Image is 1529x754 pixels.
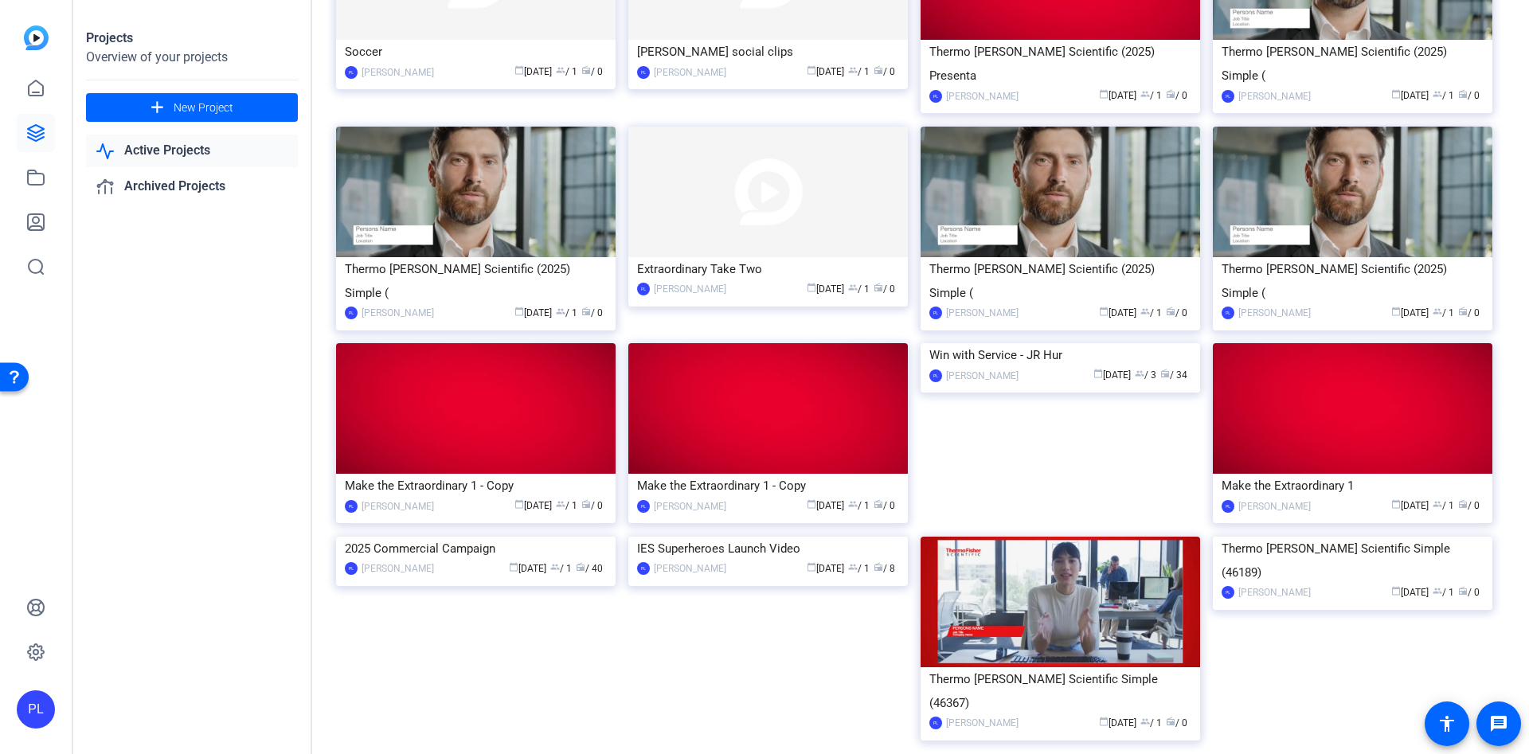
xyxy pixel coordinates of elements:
span: / 0 [874,283,895,295]
div: [PERSON_NAME] [362,305,434,321]
span: calendar_today [1391,499,1401,509]
span: radio [1458,499,1468,509]
span: calendar_today [514,65,524,75]
div: Thermo [PERSON_NAME] Scientific (2025) Simple ( [345,257,607,305]
div: PL [637,66,650,79]
span: / 1 [1433,307,1454,318]
span: radio [874,562,883,572]
span: / 1 [1140,90,1162,101]
span: group [556,307,565,316]
div: Thermo [PERSON_NAME] Scientific Simple (46367) [929,667,1191,715]
span: / 1 [556,66,577,77]
span: calendar_today [509,562,518,572]
div: Thermo [PERSON_NAME] Scientific (2025) Simple ( [1222,40,1484,88]
div: [PERSON_NAME] [946,715,1019,731]
span: / 1 [1433,90,1454,101]
div: PL [637,562,650,575]
span: / 0 [1166,90,1187,101]
div: Make the Extraordinary 1 [1222,474,1484,498]
span: group [1433,586,1442,596]
span: / 0 [581,307,603,318]
div: Overview of your projects [86,48,298,67]
span: group [1140,717,1150,726]
span: [DATE] [509,563,546,574]
div: 2025 Commercial Campaign [345,537,607,561]
div: [PERSON_NAME] social clips [637,40,899,64]
div: PL [1222,586,1234,599]
div: PL [345,500,358,513]
span: / 1 [556,307,577,318]
span: group [848,283,858,292]
span: / 1 [1433,500,1454,511]
span: calendar_today [807,283,816,292]
span: / 0 [581,66,603,77]
span: / 1 [550,563,572,574]
div: [PERSON_NAME] [654,281,726,297]
span: [DATE] [1391,307,1429,318]
div: PL [17,690,55,729]
span: / 0 [1458,587,1480,598]
div: Make the Extraordinary 1 - Copy [345,474,607,498]
span: / 0 [1458,307,1480,318]
span: / 8 [874,563,895,574]
div: [PERSON_NAME] [362,561,434,576]
span: / 1 [848,500,870,511]
div: Soccer [345,40,607,64]
div: PL [1222,500,1234,513]
span: calendar_today [1093,369,1103,378]
span: group [550,562,560,572]
span: calendar_today [1099,717,1109,726]
span: radio [1160,369,1170,378]
span: / 34 [1160,369,1187,381]
span: [DATE] [514,500,552,511]
span: radio [581,499,591,509]
div: IES Superheroes Launch Video [637,537,899,561]
div: PL [1222,90,1234,103]
span: radio [1166,307,1175,316]
div: [PERSON_NAME] [654,561,726,576]
span: calendar_today [1099,307,1109,316]
span: radio [874,65,883,75]
span: radio [576,562,585,572]
div: [PERSON_NAME] [1238,498,1311,514]
div: [PERSON_NAME] [654,64,726,80]
span: group [848,65,858,75]
span: [DATE] [514,66,552,77]
div: PL [929,307,942,319]
span: [DATE] [807,563,844,574]
div: PL [929,369,942,382]
div: Thermo [PERSON_NAME] Scientific (2025) Simple ( [929,257,1191,305]
div: Win with Service - JR Hur [929,343,1191,367]
span: group [556,499,565,509]
img: blue-gradient.svg [24,25,49,50]
div: Make the Extraordinary 1 - Copy [637,474,899,498]
span: calendar_today [514,307,524,316]
span: calendar_today [1099,89,1109,99]
div: Thermo [PERSON_NAME] Scientific (2025) Presenta [929,40,1191,88]
span: calendar_today [1391,307,1401,316]
span: group [848,499,858,509]
div: [PERSON_NAME] [946,88,1019,104]
span: calendar_today [1391,89,1401,99]
span: / 3 [1135,369,1156,381]
span: / 0 [1166,717,1187,729]
span: / 0 [1166,307,1187,318]
span: [DATE] [1391,90,1429,101]
span: / 1 [848,283,870,295]
span: group [1135,369,1144,378]
span: radio [1166,717,1175,726]
span: New Project [174,100,233,116]
div: [PERSON_NAME] [1238,88,1311,104]
mat-icon: message [1489,714,1508,733]
span: [DATE] [1099,307,1136,318]
span: / 0 [874,66,895,77]
span: radio [1458,89,1468,99]
span: [DATE] [1391,500,1429,511]
a: Archived Projects [86,170,298,203]
span: / 1 [1433,587,1454,598]
span: group [1140,89,1150,99]
div: PL [345,562,358,575]
span: [DATE] [807,500,844,511]
div: [PERSON_NAME] [654,498,726,514]
span: / 40 [576,563,603,574]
